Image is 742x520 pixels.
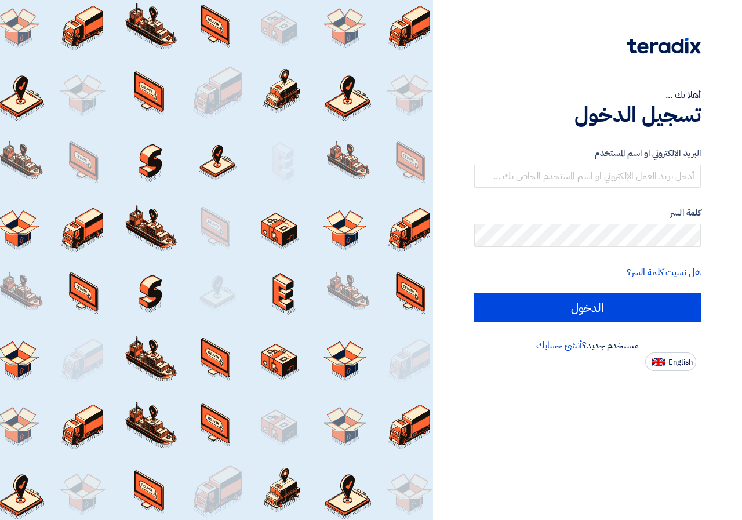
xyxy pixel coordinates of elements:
[474,102,701,128] h1: تسجيل الدخول
[645,352,696,371] button: English
[474,88,701,102] div: أهلا بك ...
[474,339,701,352] div: مستخدم جديد؟
[652,358,665,366] img: en-US.png
[474,147,701,160] label: البريد الإلكتروني او اسم المستخدم
[474,165,701,188] input: أدخل بريد العمل الإلكتروني او اسم المستخدم الخاص بك ...
[627,266,701,279] a: هل نسيت كلمة السر؟
[536,339,582,352] a: أنشئ حسابك
[627,38,701,54] img: Teradix logo
[474,206,701,220] label: كلمة السر
[668,358,693,366] span: English
[474,293,701,322] input: الدخول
